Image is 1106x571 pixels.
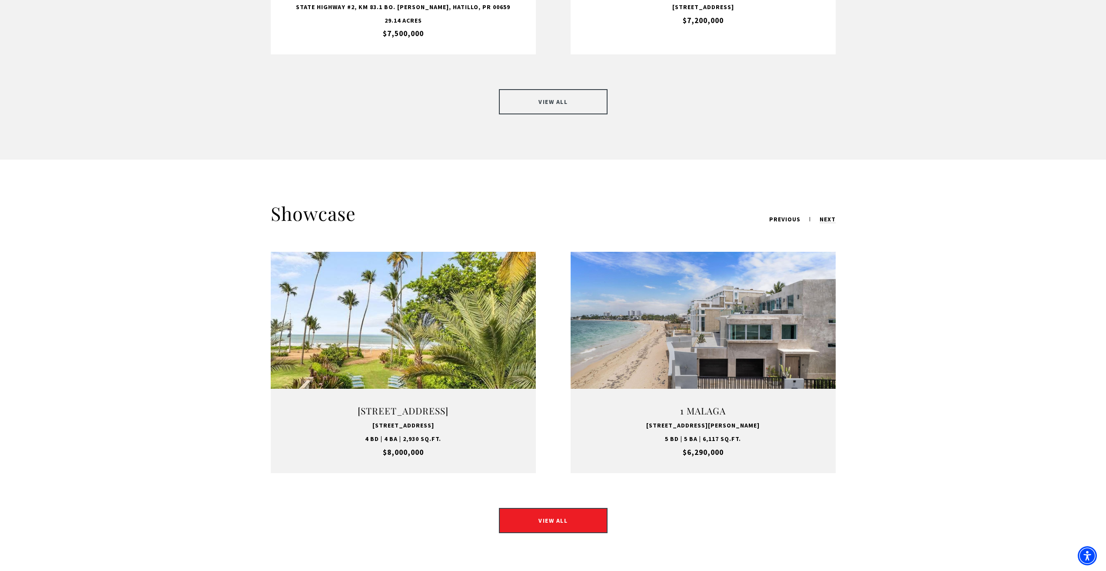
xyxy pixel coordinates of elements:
h2: Showcase [271,201,356,226]
div: Accessibility Menu [1078,546,1097,565]
a: VIEW ALL [499,89,608,114]
span: next [820,215,836,223]
span: previous [769,215,800,223]
a: VIEW ALL [499,508,608,533]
